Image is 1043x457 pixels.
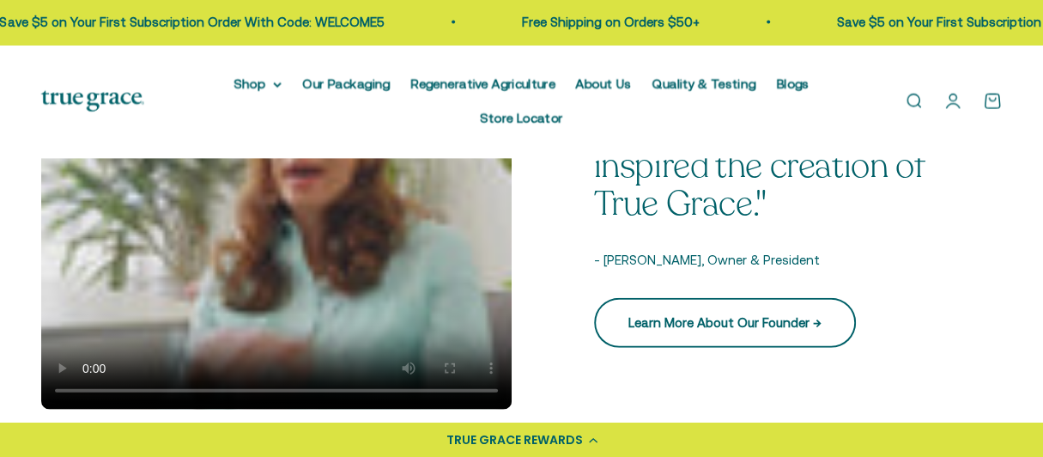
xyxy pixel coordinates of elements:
a: Store Locator [480,111,562,125]
a: Learn More About Our Founder → [594,298,856,348]
a: Blogs [776,76,809,91]
a: Free Shipping on Orders $50+ [514,15,692,29]
a: Our Packaging [302,76,390,91]
a: About Us [575,76,631,91]
a: Regenerative Agriculture [410,76,555,91]
summary: Shop [233,74,282,94]
p: - [PERSON_NAME], Owner & President [594,250,941,271]
div: TRUE GRACE REWARDS [446,431,583,449]
a: Quality & Testing [652,76,755,91]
